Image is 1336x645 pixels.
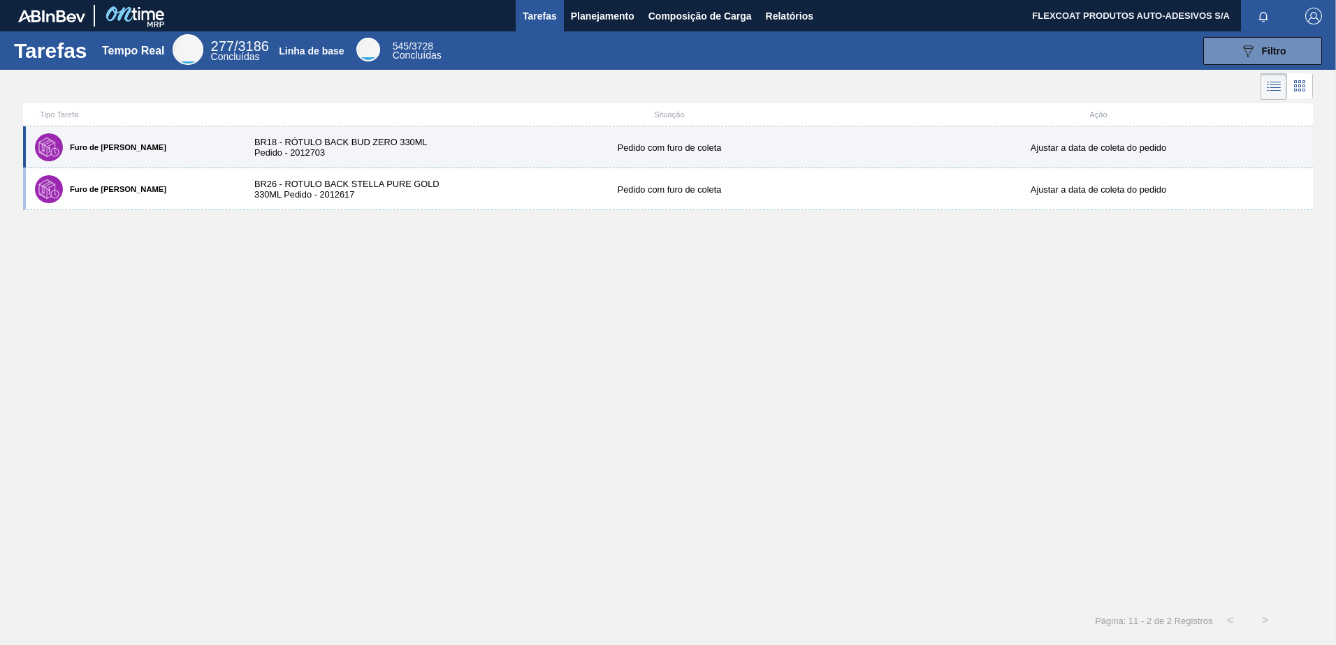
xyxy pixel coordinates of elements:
button: Filtro [1203,37,1322,65]
span: Concluídas [393,50,442,61]
div: Base Line [393,42,442,60]
span: 545 [393,40,409,52]
div: Tempo Real [102,45,165,57]
img: Logout [1305,8,1322,24]
div: BR18 - RÓTULO BACK BUD ZERO 330ML Pedido - 2012703 [240,137,455,158]
span: Composição de Carga [648,8,752,24]
span: Página: 1 [1095,616,1133,626]
button: > [1248,603,1283,638]
div: Real Time [211,40,269,61]
span: Concluídas [211,51,260,62]
span: / [393,40,433,52]
button: Notificações [1241,6,1286,26]
div: Linha de base [279,45,344,57]
div: BR26 - ROTULO BACK STELLA PURE GOLD 330ML Pedido - 2012617 [240,179,455,200]
span: / [211,38,269,54]
div: Base Line [356,38,380,61]
div: Pedido com furo de coleta [455,184,884,195]
div: Ajustar a data de coleta do pedido [884,184,1313,195]
div: Pedido com furo de coleta [455,142,884,153]
div: Visão em Cards [1287,73,1313,100]
div: Ação [884,110,1313,119]
div: Ajustar a data de coleta do pedido [884,142,1313,153]
span: Planejamento [571,8,634,24]
button: < [1213,603,1248,638]
label: Furo de [PERSON_NAME] [63,185,166,193]
span: Tarefas [523,8,557,24]
div: Tipo Tarefa [26,110,240,119]
span: 1 - 2 de 2 Registros [1133,616,1212,626]
font: 3728 [412,40,433,52]
span: Filtro [1262,45,1286,57]
div: Situação [455,110,884,119]
span: 277 [211,38,234,54]
div: Real Time [173,34,203,65]
span: Relatórios [766,8,813,24]
div: Visão em Lista [1261,73,1287,100]
img: TNhmsLtSVTkK8tSr43FrP2fwEKptu5GPRR3wAAAABJRU5ErkJggg== [18,10,85,22]
h1: Tarefas [14,43,87,59]
font: 3186 [238,38,269,54]
label: Furo de [PERSON_NAME] [63,143,166,151]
